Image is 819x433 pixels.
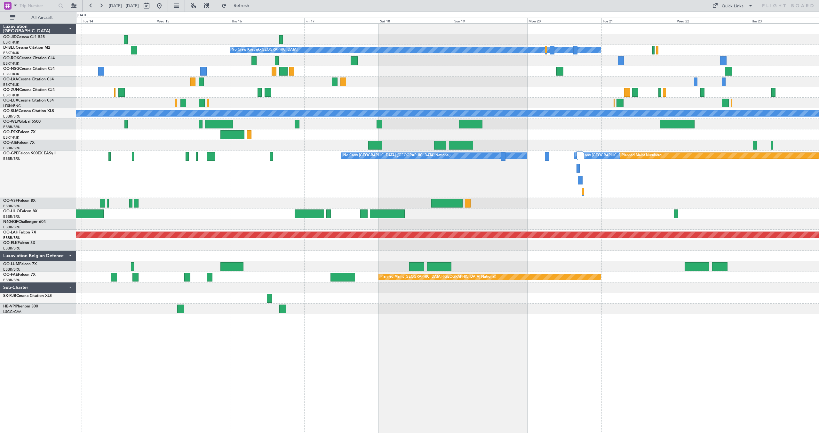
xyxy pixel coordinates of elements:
a: EBBR/BRU [3,246,20,251]
div: Wed 22 [676,18,750,23]
span: OO-ELK [3,241,18,245]
span: Refresh [228,4,255,8]
button: Quick Links [709,1,756,11]
a: OO-NSGCessna Citation CJ4 [3,67,55,71]
a: OO-ROKCessna Citation CJ4 [3,56,55,60]
span: [DATE] - [DATE] [109,3,139,9]
a: OO-FSXFalcon 7X [3,130,36,134]
span: OO-HHO [3,209,20,213]
a: LFSN/ENC [3,103,21,108]
span: OO-LAH [3,231,19,234]
div: Fri 17 [304,18,378,23]
div: Tue 21 [601,18,676,23]
span: HB-VPI [3,305,16,308]
span: OO-NSG [3,67,19,71]
span: OO-FAE [3,273,18,277]
div: No Crew Kortrijk-[GEOGRAPHIC_DATA] [232,45,298,55]
span: OO-SLM [3,109,19,113]
div: [DATE] [77,13,88,18]
div: Sat 18 [379,18,453,23]
a: EBBR/BRU [3,225,20,230]
a: EBKT/KJK [3,72,19,77]
a: OO-ELKFalcon 8X [3,241,35,245]
a: EBBR/BRU [3,125,20,129]
a: OO-ZUNCessna Citation CJ4 [3,88,55,92]
div: Quick Links [722,3,743,10]
a: OO-LUXCessna Citation CJ4 [3,99,54,102]
span: OO-AIE [3,141,17,145]
button: Refresh [219,1,257,11]
div: Tue 14 [82,18,156,23]
a: N604GFChallenger 604 [3,220,46,224]
input: Trip Number [20,1,56,11]
a: EBKT/KJK [3,61,19,66]
a: OO-GPEFalcon 900EX EASy II [3,151,56,155]
a: LSGG/GVA [3,309,21,314]
a: OO-FAEFalcon 7X [3,273,36,277]
a: EBKT/KJK [3,82,19,87]
a: EBBR/BRU [3,278,20,282]
button: All Aircraft [7,12,69,23]
span: OO-ZUN [3,88,19,92]
a: EBKT/KJK [3,93,19,98]
div: Planned Maint Nurnberg [622,151,662,160]
a: SX-RJBCessna Citation XLS [3,294,52,298]
a: EBKT/KJK [3,40,19,45]
span: D-IBLU [3,46,16,50]
a: OO-JIDCessna CJ1 525 [3,35,45,39]
a: OO-HHOFalcon 8X [3,209,37,213]
span: OO-JID [3,35,17,39]
div: No Crew [GEOGRAPHIC_DATA] ([GEOGRAPHIC_DATA] National) [576,151,683,160]
a: OO-WLPGlobal 5500 [3,120,41,124]
span: N604GF [3,220,18,224]
a: EBBR/BRU [3,146,20,151]
div: Mon 20 [527,18,601,23]
a: OO-LAHFalcon 7X [3,231,36,234]
div: Planned Maint [GEOGRAPHIC_DATA] ([GEOGRAPHIC_DATA] National) [380,272,496,282]
a: OO-LUMFalcon 7X [3,262,37,266]
div: Wed 15 [156,18,230,23]
span: OO-GPE [3,151,18,155]
span: OO-WLP [3,120,19,124]
a: D-IBLUCessna Citation M2 [3,46,50,50]
span: OO-FSX [3,130,18,134]
a: OO-LXACessna Citation CJ4 [3,78,54,81]
a: EBKT/KJK [3,135,19,140]
div: Thu 16 [230,18,304,23]
span: SX-RJB [3,294,16,298]
a: OO-SLMCessna Citation XLS [3,109,54,113]
a: EBBR/BRU [3,214,20,219]
a: EBBR/BRU [3,156,20,161]
span: All Aircraft [17,15,68,20]
div: No Crew [GEOGRAPHIC_DATA] ([GEOGRAPHIC_DATA] National) [343,151,450,160]
a: EBBR/BRU [3,114,20,119]
a: EBKT/KJK [3,51,19,55]
span: OO-VSF [3,199,18,203]
div: Sun 19 [453,18,527,23]
a: HB-VPIPhenom 300 [3,305,38,308]
a: EBBR/BRU [3,267,20,272]
a: OO-AIEFalcon 7X [3,141,35,145]
span: OO-LXA [3,78,18,81]
a: EBBR/BRU [3,204,20,208]
a: EBBR/BRU [3,235,20,240]
span: OO-LUX [3,99,18,102]
span: OO-ROK [3,56,19,60]
a: OO-VSFFalcon 8X [3,199,36,203]
span: OO-LUM [3,262,19,266]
